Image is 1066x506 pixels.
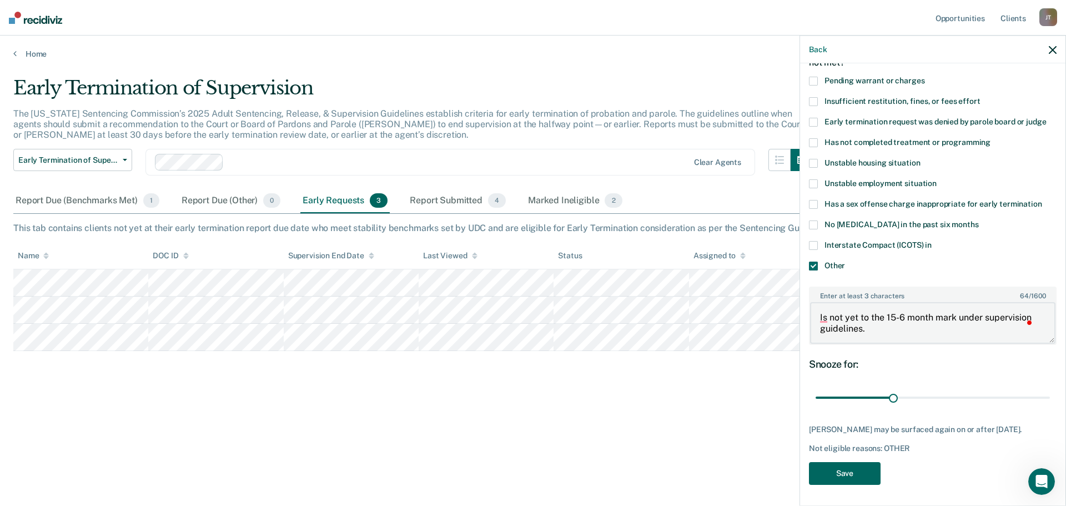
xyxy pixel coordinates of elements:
div: Report Due (Benchmarks Met) [13,189,162,213]
div: This tab contains clients not yet at their early termination report due date who meet stability b... [13,223,1053,233]
span: 4 [488,193,506,208]
div: Snooze for: [809,358,1057,370]
span: Pending warrant or charges [824,76,924,85]
div: Last Viewed [423,251,477,260]
div: Name [18,251,49,260]
div: Clear agents [694,158,741,167]
div: [PERSON_NAME] may be surfaced again on or after [DATE]. [809,425,1057,434]
div: Supervision End Date [288,251,374,260]
span: Early termination request was denied by parole board or judge [824,117,1046,126]
span: Unstable housing situation [824,158,920,167]
label: Enter at least 3 characters [810,288,1055,300]
img: Recidiviz [9,12,62,24]
button: Back [809,44,827,54]
span: Insufficient restitution, fines, or fees effort [824,97,980,106]
div: Early Requests [300,189,390,213]
textarea: To enrich screen reader interactions, please activate Accessibility in Grammarly extension settings [810,302,1055,343]
div: J T [1039,8,1057,26]
div: DOC ID [153,251,188,260]
div: Early Termination of Supervision [13,77,813,108]
span: Interstate Compact (ICOTS) in [824,241,932,249]
div: Report Submitted [408,189,508,213]
span: 1 [143,193,159,208]
span: Has not completed treatment or programming [824,138,990,147]
span: No [MEDICAL_DATA] in the past six months [824,220,978,229]
iframe: Intercom live chat [1028,468,1055,495]
span: Other [824,261,845,270]
span: 64 [1020,292,1029,300]
span: 3 [370,193,388,208]
a: Home [13,49,1053,59]
span: 2 [605,193,622,208]
span: / 1600 [1020,292,1045,300]
div: Status [558,251,582,260]
p: The [US_STATE] Sentencing Commission’s 2025 Adult Sentencing, Release, & Supervision Guidelines e... [13,108,803,140]
span: 0 [263,193,280,208]
button: Save [809,462,881,484]
div: Not eligible reasons: OTHER [809,444,1057,453]
span: Unstable employment situation [824,179,937,188]
div: Assigned to [693,251,746,260]
div: Report Due (Other) [179,189,283,213]
span: Has a sex offense charge inappropriate for early termination [824,199,1042,208]
span: Early Termination of Supervision [18,156,118,165]
div: Marked Ineligible [526,189,625,213]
